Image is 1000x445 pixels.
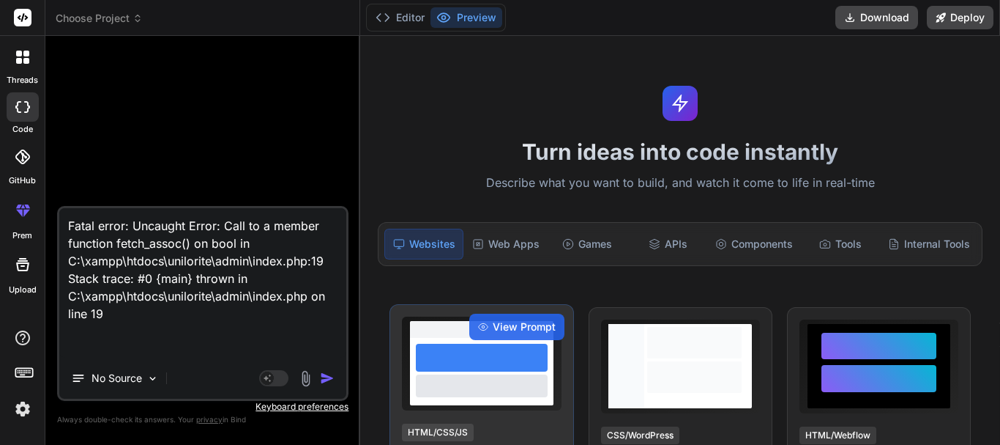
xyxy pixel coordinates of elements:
label: prem [12,229,32,242]
img: icon [320,371,335,386]
p: Always double-check its answers. Your in Bind [57,413,348,427]
div: Websites [384,229,463,260]
span: Choose Project [56,11,143,26]
div: Components [709,229,799,260]
label: GitHub [9,174,36,187]
label: Upload [9,284,37,296]
textarea: Fatal error: Uncaught Error: Call to a member function fetch_assoc() on bool in C:\xampp\htdocs\u... [59,208,346,358]
div: APIs [629,229,706,260]
p: No Source [92,371,142,386]
div: CSS/WordPress [601,427,679,444]
label: threads [7,74,38,87]
div: HTML/Webflow [799,427,876,444]
label: code [12,123,33,136]
button: Editor [370,7,430,28]
div: Internal Tools [882,229,976,260]
button: Deploy [927,6,993,29]
div: Web Apps [466,229,545,260]
img: settings [10,397,35,422]
img: attachment [297,370,314,387]
span: View Prompt [493,320,556,334]
span: privacy [196,415,223,424]
div: HTML/CSS/JS [402,424,474,441]
div: Games [548,229,626,260]
p: Describe what you want to build, and watch it come to life in real-time [369,174,991,193]
button: Download [835,6,918,29]
button: Preview [430,7,502,28]
h1: Turn ideas into code instantly [369,139,991,165]
p: Keyboard preferences [57,401,348,413]
img: Pick Models [146,372,159,385]
div: Tools [802,229,879,260]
